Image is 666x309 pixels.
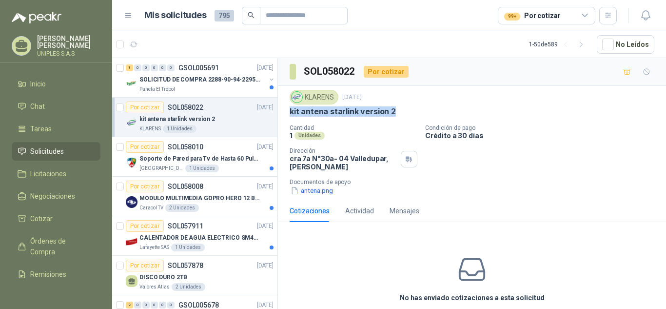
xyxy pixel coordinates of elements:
[12,120,100,138] a: Tareas
[112,256,277,295] a: Por cotizarSOL057878[DATE] DISCO DURO 2TBValores Atlas2 Unidades
[30,79,46,89] span: Inicio
[112,216,277,256] a: Por cotizarSOL057911[DATE] Company LogoCALENTADOR DE AGUA ELECTRICO SM400 5-9LITROSLafayette SAS1...
[159,64,166,71] div: 0
[37,51,100,57] p: UNIPLES S.A.S
[142,64,150,71] div: 0
[126,64,133,71] div: 1
[425,124,662,131] p: Condición de pago
[30,146,64,157] span: Solicitudes
[168,183,203,190] p: SOL058008
[12,209,100,228] a: Cotizar
[290,179,662,185] p: Documentos de apoyo
[248,12,255,19] span: search
[290,147,397,154] p: Dirección
[126,78,137,89] img: Company Logo
[126,260,164,271] div: Por cotizar
[257,103,274,112] p: [DATE]
[290,185,334,196] button: antena.png
[142,302,150,309] div: 0
[139,244,169,251] p: Lafayette SAS
[215,10,234,21] span: 795
[126,117,137,129] img: Company Logo
[112,98,277,137] a: Por cotizarSOL058022[DATE] Company Logokit antena starlink version 2KLARENS1 Unidades
[112,177,277,216] a: Por cotizarSOL058008[DATE] Company LogoMODULO MULTIMEDIA GOPRO HERO 12 BLACKCaracol TV2 Unidades
[597,35,654,54] button: No Leídos
[292,92,302,103] img: Company Logo
[159,302,166,309] div: 0
[294,132,325,140] div: Unidades
[304,64,356,79] h3: SOL058022
[126,236,137,247] img: Company Logo
[178,302,219,309] p: GSOL005678
[364,66,409,78] div: Por cotizar
[504,13,520,21] div: 99+
[151,302,158,309] div: 0
[139,194,261,203] p: MODULO MULTIMEDIA GOPRO HERO 12 BLACK
[134,64,141,71] div: 0
[400,292,545,303] h3: No has enviado cotizaciones a esta solicitud
[139,204,163,212] p: Caracol TV
[30,191,75,202] span: Negociaciones
[126,62,275,93] a: 1 0 0 0 0 0 GSOL005691[DATE] Company LogoSOLICITUD DE COMPRA 2288-90-94-2295-96-2301-02-04Panela ...
[504,10,560,21] div: Por cotizar
[12,97,100,116] a: Chat
[290,90,338,104] div: KLARENS
[425,131,662,140] p: Crédito a 30 días
[30,168,66,179] span: Licitaciones
[257,222,274,231] p: [DATE]
[126,181,164,192] div: Por cotizar
[139,273,187,282] p: DISCO DURO 2TB
[168,223,203,229] p: SOL057911
[139,233,261,243] p: CALENTADOR DE AGUA ELECTRICO SM400 5-9LITROS
[257,143,274,152] p: [DATE]
[112,137,277,177] a: Por cotizarSOL058010[DATE] Company LogoSoporte de Pared para Tv de Hasta 60 Pulgadas con Brazo Ar...
[12,165,100,183] a: Licitaciones
[171,244,205,251] div: 1 Unidades
[257,261,274,270] p: [DATE]
[12,12,61,23] img: Logo peakr
[30,269,66,280] span: Remisiones
[167,64,175,71] div: 0
[168,262,203,269] p: SOL057878
[290,131,293,140] p: 1
[12,75,100,93] a: Inicio
[126,302,133,309] div: 2
[139,125,161,133] p: KLARENS
[30,236,91,257] span: Órdenes de Compra
[185,165,219,172] div: 1 Unidades
[12,142,100,161] a: Solicitudes
[139,75,261,84] p: SOLICITUD DE COMPRA 2288-90-94-2295-96-2301-02-04
[139,154,261,164] p: Soporte de Pared para Tv de Hasta 60 Pulgadas con Brazo Articulado
[12,232,100,261] a: Órdenes de Compra
[257,63,274,73] p: [DATE]
[12,265,100,284] a: Remisiones
[290,206,330,216] div: Cotizaciones
[168,104,203,111] p: SOL058022
[290,154,397,171] p: cra 7a N°30a- 04 Valledupar , [PERSON_NAME]
[345,206,374,216] div: Actividad
[139,85,175,93] p: Panela El Trébol
[178,64,219,71] p: GSOL005691
[126,141,164,153] div: Por cotizar
[126,102,164,113] div: Por cotizar
[163,125,196,133] div: 1 Unidades
[12,187,100,206] a: Negociaciones
[126,196,137,208] img: Company Logo
[126,220,164,232] div: Por cotizar
[172,283,205,291] div: 2 Unidades
[290,106,396,117] p: kit antena starlink version 2
[151,64,158,71] div: 0
[37,35,100,49] p: [PERSON_NAME] [PERSON_NAME]
[144,8,207,22] h1: Mis solicitudes
[30,213,53,224] span: Cotizar
[30,101,45,112] span: Chat
[167,302,175,309] div: 0
[168,144,203,150] p: SOL058010
[257,182,274,191] p: [DATE]
[126,157,137,168] img: Company Logo
[165,204,199,212] div: 2 Unidades
[30,124,52,134] span: Tareas
[139,283,170,291] p: Valores Atlas
[390,206,419,216] div: Mensajes
[139,115,215,124] p: kit antena starlink version 2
